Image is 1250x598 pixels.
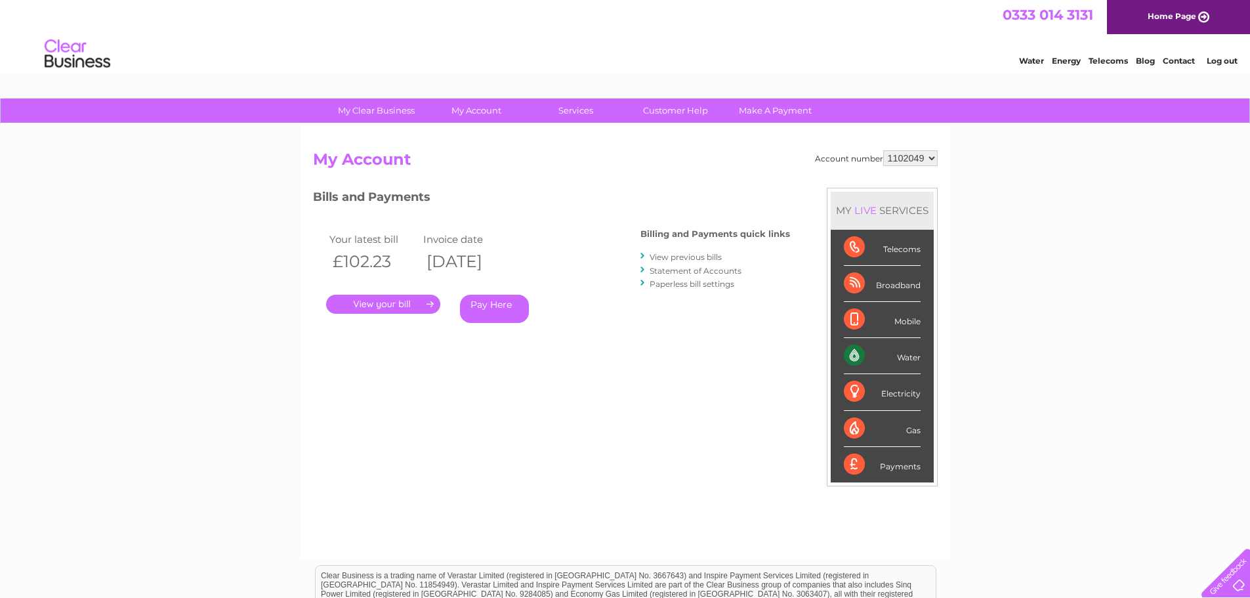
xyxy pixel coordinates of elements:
[1207,56,1238,66] a: Log out
[844,374,921,410] div: Electricity
[844,302,921,338] div: Mobile
[650,252,722,262] a: View previous bills
[844,338,921,374] div: Water
[422,98,530,123] a: My Account
[44,34,111,74] img: logo.png
[322,98,430,123] a: My Clear Business
[313,150,938,175] h2: My Account
[326,230,421,248] td: Your latest bill
[621,98,730,123] a: Customer Help
[420,230,514,248] td: Invoice date
[852,204,879,217] div: LIVE
[1003,7,1093,23] a: 0333 014 3131
[640,229,790,239] h4: Billing and Payments quick links
[326,248,421,275] th: £102.23
[1136,56,1155,66] a: Blog
[1052,56,1081,66] a: Energy
[1089,56,1128,66] a: Telecoms
[460,295,529,323] a: Pay Here
[721,98,829,123] a: Make A Payment
[844,447,921,482] div: Payments
[844,230,921,266] div: Telecoms
[815,150,938,166] div: Account number
[831,192,934,229] div: MY SERVICES
[420,248,514,275] th: [DATE]
[1019,56,1044,66] a: Water
[1163,56,1195,66] a: Contact
[650,266,741,276] a: Statement of Accounts
[316,7,936,64] div: Clear Business is a trading name of Verastar Limited (registered in [GEOGRAPHIC_DATA] No. 3667643...
[326,295,440,314] a: .
[313,188,790,211] h3: Bills and Payments
[844,411,921,447] div: Gas
[650,279,734,289] a: Paperless bill settings
[844,266,921,302] div: Broadband
[522,98,630,123] a: Services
